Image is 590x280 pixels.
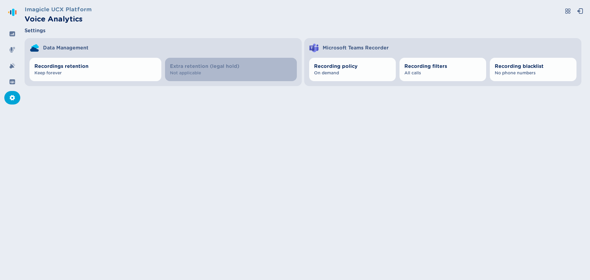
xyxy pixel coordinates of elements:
[4,43,20,57] div: Recordings
[170,70,292,76] span: Not applicable
[170,63,292,70] span: Extra retention (legal hold)
[25,14,92,25] h2: Voice Analytics
[9,47,15,53] svg: mic-fill
[29,58,161,81] button: Recordings retentionKeep forever
[4,75,20,89] div: Groups
[399,58,486,81] button: Recording filtersAll calls
[43,44,88,52] span: Data Management
[9,79,15,85] svg: groups-filled
[314,63,391,70] span: Recording policy
[314,70,391,76] span: On demand
[577,8,583,14] svg: box-arrow-left
[309,58,396,81] button: Recording policyOn demand
[34,63,156,70] span: Recordings retention
[9,31,15,37] svg: dashboard-filled
[404,63,481,70] span: Recording filters
[34,70,156,76] span: Keep forever
[165,58,297,81] button: Extra retention (legal hold)Not applicable
[9,63,15,69] svg: alarm-filled
[4,59,20,73] div: Alarms
[495,70,572,76] span: No phone numbers
[323,44,389,52] span: Microsoft Teams Recorder
[490,58,576,81] button: Recording blacklistNo phone numbers
[25,27,45,34] span: Settings
[404,70,481,76] span: All calls
[495,63,572,70] span: Recording blacklist
[4,91,20,105] div: Settings
[4,27,20,41] div: Dashboard
[25,5,92,14] h3: Imagicle UCX Platform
